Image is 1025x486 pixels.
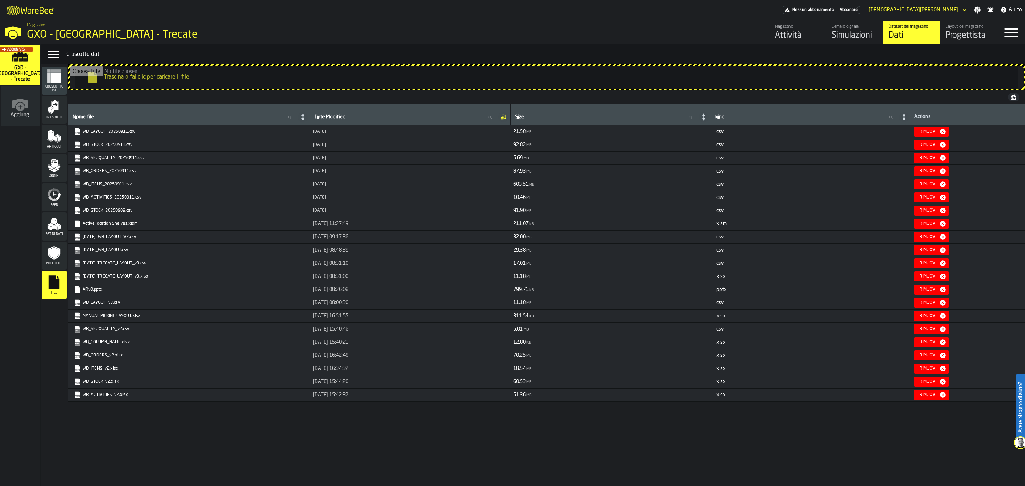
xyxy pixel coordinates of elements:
span: WB_ORDERS_20250911.csv [73,166,306,176]
span: [DATE] 15:40:21 [313,339,348,345]
span: [DATE] 09:17:36 [313,234,348,240]
div: GXO - [GEOGRAPHIC_DATA] - Trecate [27,28,219,41]
span: ARv0.pptx [73,285,306,295]
span: 2025-08-05-TRECATE_LAYOUT_v3.xlsx [73,271,306,281]
button: button-Rimuovi [914,271,949,281]
li: menu Ordini [42,154,67,183]
span: — [836,7,838,12]
span: MB [526,380,532,384]
span: Nessun abbonamento [792,7,834,12]
span: [DATE] 15:40:46 [313,326,348,332]
div: Rimuovi [917,129,939,134]
span: xlsx [716,366,726,371]
span: Cruscotto dati [42,85,67,93]
div: Updated: 11/09/2025, 16:27:05 Created: 11/09/2025, 16:27:05 [313,142,508,147]
li: menu Incarichi [42,96,67,124]
label: button-toggle-Aiuto [997,6,1025,14]
span: 60.53 [513,379,526,384]
button: button-Rimuovi [914,285,949,295]
span: 603.51 [513,182,529,187]
span: 11.18 [513,300,526,305]
a: link-to-https://s3.eu-west-1.amazonaws.com/drive.app.warebee.com/7274009e-5361-4e21-8e36-7045ee84... [74,273,303,280]
label: button-toggle-Menu [997,21,1025,44]
span: File [42,291,67,295]
button: button-Rimuovi [914,258,949,268]
span: csv [716,169,724,174]
span: MB [526,170,532,174]
span: MB [526,354,532,358]
span: csv [716,208,724,213]
span: [DATE] 16:34:32 [313,366,348,371]
span: xlsx [716,353,726,358]
div: Updated: 11/09/2025, 16:24:03 Created: 11/09/2025, 16:24:03 [313,195,508,200]
button: button-Rimuovi [914,140,949,150]
button: button-Rimuovi [914,337,949,347]
div: Rimuovi [917,169,939,174]
div: Abbonamento al menu [783,6,860,14]
span: Feed [42,203,67,207]
span: 5.01 [513,327,523,332]
span: WB_ACTIVITIES_20250911.csv [73,192,306,202]
div: Cruscotto dati [66,50,1022,59]
span: csv [716,234,724,239]
span: 17.01 [513,261,526,266]
div: Gemello digitale [832,24,877,29]
li: menu Cruscotto dati [42,67,67,95]
div: Rimuovi [917,313,939,318]
span: 21.58 [513,129,526,134]
span: Active location Shelves.xlsm [73,219,306,229]
span: csv [716,195,724,200]
div: Updated: 09/09/2025, 10:46:59 Created: 09/09/2025, 10:46:59 [313,208,508,213]
span: [DATE] 16:42:48 [313,353,348,358]
span: [DATE] 08:31:00 [313,274,348,279]
div: Rimuovi [917,300,939,305]
div: Magazzino [775,24,820,29]
span: MB [526,275,532,279]
li: menu Feed [42,183,67,212]
div: Rimuovi [917,379,939,384]
span: xlsx [716,392,726,397]
span: MB [529,183,535,187]
span: 211.07 [513,221,529,226]
span: WB_ITEMS_v2.xlsx [73,364,306,374]
span: Magazzino [27,23,45,28]
span: csv [716,300,724,305]
span: [DATE] 15:42:32 [313,392,348,398]
span: Abbonarsi [840,7,858,12]
span: WB_ACTIVITIES_v2.xlsx [73,390,306,400]
button: button-Rimuovi [914,166,949,176]
span: 18.54 [513,366,526,371]
button: button-Rimuovi [914,192,949,202]
a: link-to-https://s3.eu-west-1.amazonaws.com/drive.app.warebee.com/7274009e-5361-4e21-8e36-7045ee84... [74,312,303,319]
span: csv [716,327,724,332]
button: button-Rimuovi [914,232,949,242]
a: link-to-https://s3.eu-west-1.amazonaws.com/drive.app.warebee.com/7274009e-5361-4e21-8e36-7045ee84... [74,260,303,267]
span: MB [526,367,532,371]
span: MB [526,236,532,239]
a: link-to-https://s3.eu-west-1.amazonaws.com/drive.app.warebee.com/7274009e-5361-4e21-8e36-7045ee84... [74,128,303,135]
span: csv [716,248,724,253]
div: Layout del magazzino [946,24,991,29]
label: Avete bisogno di aiuto? [1016,375,1024,440]
a: link-to-https://s3.eu-west-1.amazonaws.com/drive.app.warebee.com/7274009e-5361-4e21-8e36-7045ee84... [74,286,303,293]
a: link-to-https://s3.eu-west-1.amazonaws.com/drive.app.warebee.com/7274009e-5361-4e21-8e36-7045ee84... [74,391,303,398]
label: button-toggle-Impostazioni [971,6,984,14]
div: Rimuovi [917,366,939,371]
button: button- [1008,93,1019,101]
button: button-Rimuovi [914,127,949,137]
span: 32.00 [513,234,526,239]
span: WB_STOCK_v2.xlsx [73,377,306,387]
span: WB_LAYOUT_20250911.csv [73,127,306,137]
span: pptx [716,287,727,292]
input: label [714,113,898,122]
span: label [73,114,94,120]
button: button-Rimuovi [914,364,949,374]
span: 10.46 [513,195,526,200]
span: 311.54 [513,313,529,318]
span: 799.71 [513,287,529,292]
a: link-to-https://s3.eu-west-1.amazonaws.com/drive.app.warebee.com/7274009e-5361-4e21-8e36-7045ee84... [74,233,303,241]
input: label [514,113,698,122]
span: csv [716,182,724,187]
input: label [71,113,297,122]
span: 70.25 [513,353,526,358]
